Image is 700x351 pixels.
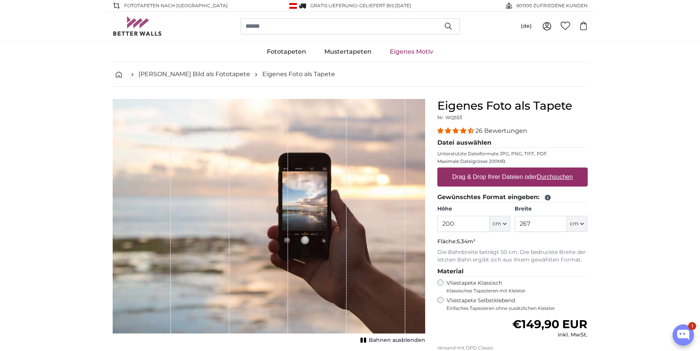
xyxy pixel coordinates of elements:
[437,193,588,202] legend: Gewünschtes Format eingeben:
[139,70,250,79] a: [PERSON_NAME] Bild als Fototapete
[437,127,475,134] span: 4.54 stars
[449,169,576,185] label: Drag & Drop Ihrer Dateien oder
[113,99,425,346] div: 1 of 1
[537,174,572,180] u: Durchsuchen
[262,70,335,79] a: Eigenes Foto als Tapete
[446,305,588,311] span: Einfaches Tapezieren ohne zusätzlichen Kleister
[369,337,425,344] span: Bahnen ausblenden
[437,205,510,213] label: Höhe
[437,138,588,148] legend: Datei auswählen
[567,216,587,232] button: cm
[437,158,588,164] p: Maximale Dateigrösse 200MB.
[113,62,588,87] nav: breadcrumbs
[515,205,587,213] label: Breite
[475,127,527,134] span: 26 Bewertungen
[493,220,501,228] span: cm
[315,42,381,62] a: Mustertapeten
[688,322,696,330] div: 1
[357,3,411,8] span: -
[457,238,475,245] span: 5.34m²
[437,238,588,246] p: Fläche:
[358,335,425,346] button: Bahnen ausblenden
[258,42,315,62] a: Fototapeten
[446,279,581,294] label: Vliestapete Klassisch
[512,331,587,339] div: inkl. MwSt.
[437,345,588,351] p: Versand mit DPD Classic
[437,249,588,264] p: Die Bahnbreite beträgt 50 cm. Die bedruckte Breite der letzten Bahn ergibt sich aus Ihrem gewählt...
[124,2,228,9] span: Fototapeten nach [GEOGRAPHIC_DATA]
[570,220,579,228] span: cm
[359,3,411,8] span: Geliefert bis [DATE]
[437,267,588,276] legend: Material
[381,42,442,62] a: Eigenes Motiv
[437,151,588,157] p: Unterstützte Dateiformate JPG, PNG, TIFF, PDF.
[113,16,162,36] img: Betterwalls
[517,2,588,9] span: 60'000 ZUFRIEDENE KUNDEN
[673,324,694,346] button: Open chatbox
[446,297,588,311] label: Vliestapete Selbstklebend
[310,3,357,8] span: GRATIS Lieferung!
[437,115,462,120] span: Nr. WQ553
[490,216,510,232] button: cm
[437,99,588,113] h1: Eigenes Foto als Tapete
[289,3,297,9] img: Österreich
[515,19,538,33] button: (de)
[446,288,581,294] span: Klassisches Tapezieren mit Kleister
[512,317,587,331] span: €149,90 EUR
